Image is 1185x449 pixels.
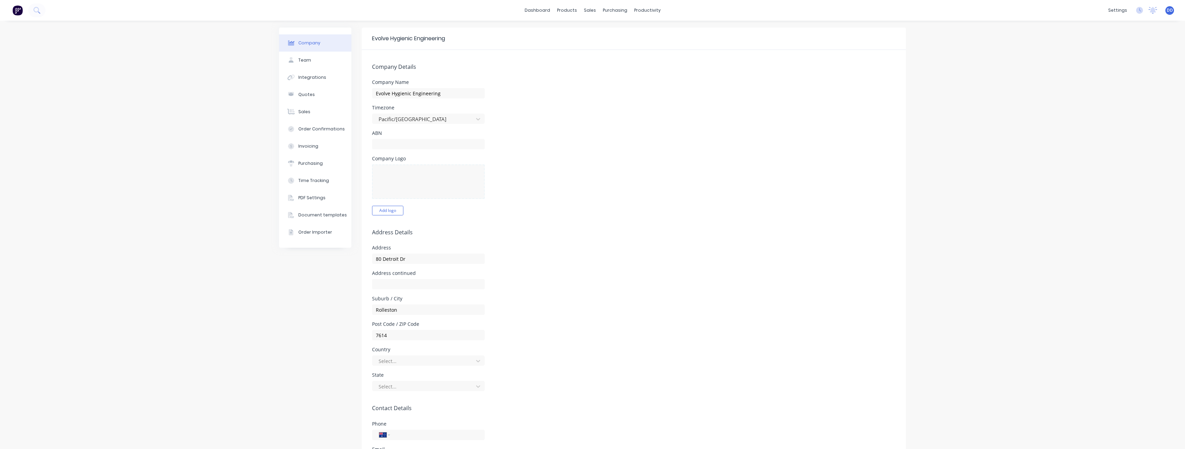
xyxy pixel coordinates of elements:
[298,212,347,218] div: Document templates
[298,57,311,63] div: Team
[372,421,485,426] div: Phone
[279,69,351,86] button: Integrations
[279,120,351,138] button: Order Confirmations
[298,40,320,46] div: Company
[599,5,631,15] div: purchasing
[372,347,485,352] div: Country
[298,126,345,132] div: Order Confirmations
[298,92,315,98] div: Quotes
[372,64,896,70] h5: Company Details
[279,103,351,120] button: Sales
[372,271,485,276] div: Address continued
[279,224,351,241] button: Order Importer
[298,74,326,81] div: Integrations
[521,5,554,15] a: dashboard
[279,155,351,172] button: Purchasing
[298,109,310,115] div: Sales
[372,105,485,110] div: Timezone
[279,52,351,69] button: Team
[372,80,485,85] div: Company Name
[298,143,318,149] div: Invoicing
[372,373,485,377] div: State
[279,189,351,206] button: PDF Settings
[372,156,485,161] div: Company Logo
[1167,7,1173,13] span: DD
[298,160,323,167] div: Purchasing
[298,229,332,235] div: Order Importer
[372,322,485,327] div: Post Code / ZIP Code
[372,405,896,411] h5: Contact Details
[372,131,485,136] div: ABN
[298,178,329,184] div: Time Tracking
[279,206,351,224] button: Document templates
[580,5,599,15] div: sales
[372,229,896,236] h5: Address Details
[372,245,485,250] div: Address
[298,195,326,201] div: PDF Settings
[372,34,445,43] div: Evolve Hygienic Engineering
[631,5,664,15] div: productivity
[279,34,351,52] button: Company
[372,206,403,215] button: Add logo
[372,296,485,301] div: Suburb / City
[554,5,580,15] div: products
[1105,5,1131,15] div: settings
[12,5,23,15] img: Factory
[279,138,351,155] button: Invoicing
[279,172,351,189] button: Time Tracking
[279,86,351,103] button: Quotes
